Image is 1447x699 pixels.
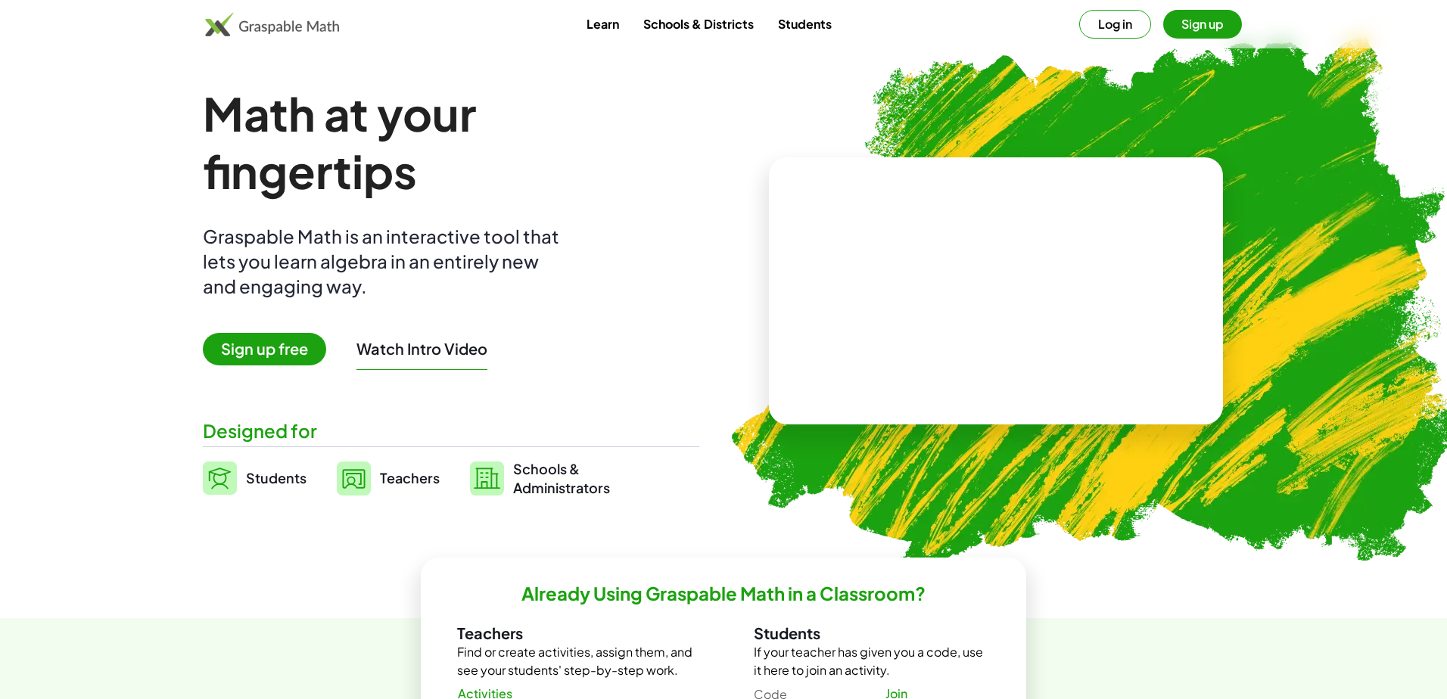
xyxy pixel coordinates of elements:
div: Designed for [203,418,699,443]
a: Schools &Administrators [470,459,610,497]
a: Students [766,10,844,38]
h3: Teachers [457,623,693,643]
h1: Math at your fingertips [203,85,684,200]
span: Students [246,469,307,486]
button: Watch Intro Video [356,339,487,359]
span: Teachers [380,469,440,486]
a: Students [203,459,307,497]
a: Teachers [337,459,440,497]
h3: Students [754,623,990,643]
button: Sign up [1163,10,1242,39]
a: Learn [574,10,631,38]
img: svg%3e [203,461,237,495]
p: If your teacher has given you a code, use it here to join an activity. [754,643,990,679]
video: What is this? This is dynamic math notation. Dynamic math notation plays a central role in how Gr... [882,235,1109,348]
img: svg%3e [470,461,504,496]
button: Log in [1079,10,1151,39]
span: Schools & Administrators [513,459,610,497]
h2: Already Using Graspable Math in a Classroom? [521,582,926,605]
a: Schools & Districts [631,10,766,38]
img: svg%3e [337,461,371,496]
div: Graspable Math is an interactive tool that lets you learn algebra in an entirely new and engaging... [203,224,566,299]
span: Sign up free [203,333,326,365]
p: Find or create activities, assign them, and see your students' step-by-step work. [457,643,693,679]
